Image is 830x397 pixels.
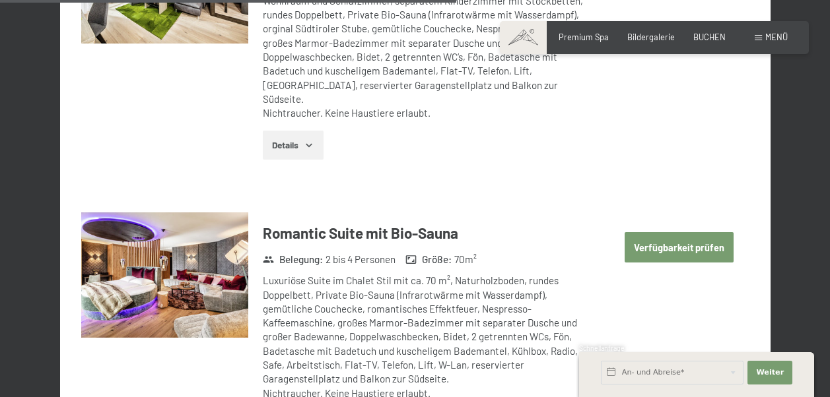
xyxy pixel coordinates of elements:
button: Weiter [747,361,792,384]
a: Bildergalerie [627,32,675,42]
button: Verfügbarkeit prüfen [625,232,734,262]
h3: Romantic Suite mit Bio-Sauna [263,223,598,243]
a: BUCHEN [693,32,726,42]
span: Weiter [756,367,784,378]
span: Schnellanfrage [579,344,625,352]
strong: Größe : [405,253,452,266]
span: 70 m² [454,253,477,266]
span: 2 bis 4 Personen [326,253,396,266]
button: Details [263,131,323,160]
img: mss_renderimg.php [81,212,248,338]
a: Premium Spa [559,32,609,42]
strong: Belegung : [263,253,323,266]
span: Menü [765,32,788,42]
